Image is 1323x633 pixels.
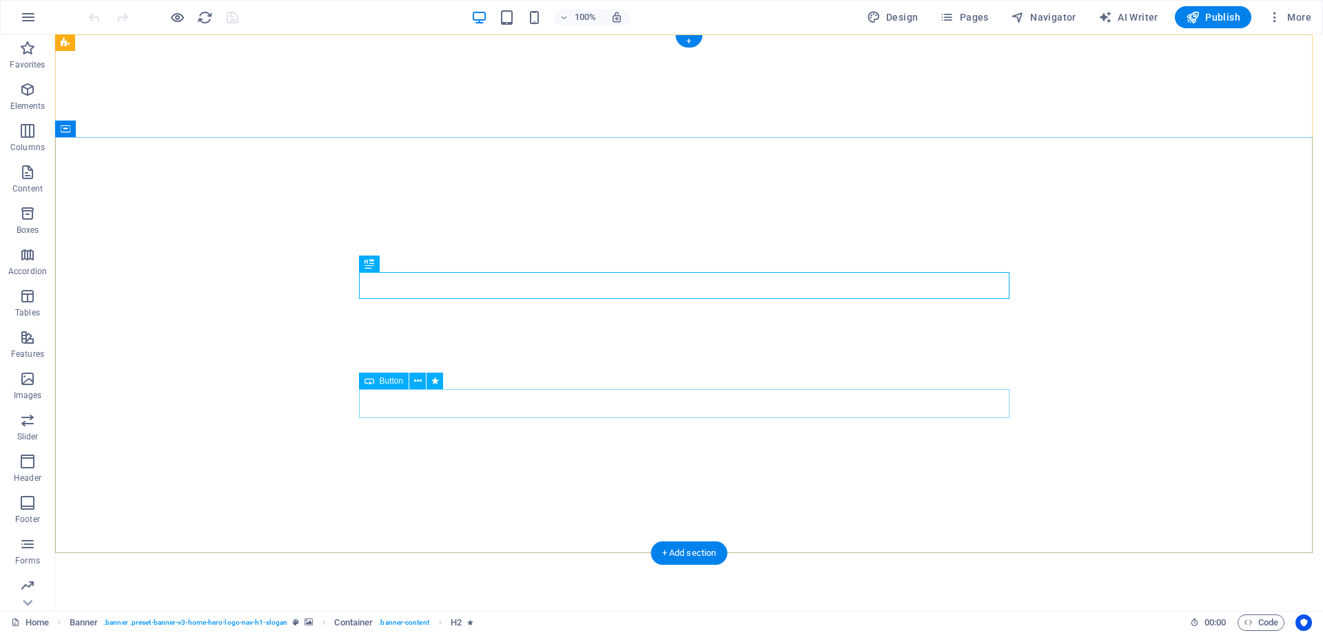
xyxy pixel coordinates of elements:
[1262,6,1317,28] button: More
[334,614,373,631] span: Click to select. Double-click to edit
[1268,10,1311,24] span: More
[867,10,919,24] span: Design
[10,142,45,153] p: Columns
[940,10,988,24] span: Pages
[196,9,213,25] button: reload
[1093,6,1164,28] button: AI Writer
[1011,10,1076,24] span: Navigator
[70,614,99,631] span: Click to select. Double-click to edit
[1204,614,1226,631] span: 00 00
[467,619,473,626] i: Element contains an animation
[1098,10,1158,24] span: AI Writer
[1190,614,1227,631] h6: Session time
[169,9,185,25] button: Click here to leave preview mode and continue editing
[14,473,41,484] p: Header
[10,101,45,112] p: Elements
[11,349,44,360] p: Features
[451,614,462,631] span: Click to select. Double-click to edit
[861,6,924,28] div: Design (Ctrl+Alt+Y)
[1244,614,1278,631] span: Code
[8,266,47,277] p: Accordion
[380,377,404,385] span: Button
[1186,10,1240,24] span: Publish
[11,614,49,631] a: Click to cancel selection. Double-click to open Pages
[1295,614,1312,631] button: Usercentrics
[934,6,994,28] button: Pages
[1005,6,1082,28] button: Navigator
[378,614,429,631] span: . banner-content
[17,225,39,236] p: Boxes
[575,9,597,25] h6: 100%
[611,11,623,23] i: On resize automatically adjust zoom level to fit chosen device.
[15,514,40,525] p: Footer
[15,555,40,566] p: Forms
[305,619,313,626] i: This element contains a background
[197,10,213,25] i: Reload page
[14,390,42,401] p: Images
[1238,614,1284,631] button: Code
[1214,617,1216,627] span: :
[554,9,603,25] button: 100%
[1175,6,1251,28] button: Publish
[675,35,702,48] div: +
[651,541,728,565] div: + Add section
[17,431,39,442] p: Slider
[70,614,474,631] nav: breadcrumb
[15,307,40,318] p: Tables
[103,614,287,631] span: . banner .preset-banner-v3-home-hero-logo-nav-h1-slogan
[10,59,45,70] p: Favorites
[861,6,924,28] button: Design
[12,183,43,194] p: Content
[293,619,299,626] i: This element is a customizable preset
